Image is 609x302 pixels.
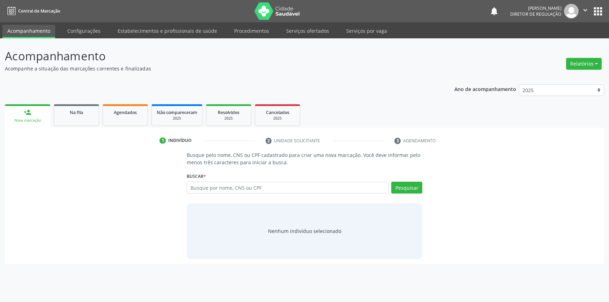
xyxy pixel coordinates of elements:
button:  [579,4,592,18]
div: 2025 [157,116,197,121]
p: Ano de acompanhamento [454,84,516,93]
span: Resolvidos [218,110,239,115]
img: img [564,4,579,18]
button: Relatórios [566,58,602,70]
div: 1 [159,137,166,144]
button: Pesquisar [391,182,422,194]
a: Procedimentos [229,25,274,37]
span: Cancelados [266,110,289,115]
button: apps [592,5,604,17]
a: Acompanhamento [2,25,55,38]
i:  [581,6,589,14]
div: Nenhum indivíduo selecionado [268,227,341,235]
a: Serviços ofertados [281,25,334,37]
label: Buscar [187,171,206,182]
div: 2025 [260,116,295,121]
div: [PERSON_NAME] [510,5,562,11]
div: 2025 [211,116,246,121]
p: Busque pelo nome, CNS ou CPF cadastrado para criar uma nova marcação. Você deve informar pelo men... [187,151,423,166]
div: Nova marcação [10,118,45,123]
span: Não compareceram [157,110,197,115]
a: Estabelecimentos e profissionais de saúde [113,25,222,37]
input: Busque por nome, CNS ou CPF [187,182,389,194]
p: Acompanhe a situação das marcações correntes e finalizadas [5,65,424,72]
span: Central de Marcação [18,8,60,14]
a: Configurações [62,25,105,37]
div: person_add [24,108,31,116]
span: Na fila [70,110,83,115]
button: notifications [489,6,499,16]
p: Acompanhamento [5,47,424,65]
a: Serviços por vaga [341,25,392,37]
span: Diretor de regulação [510,11,562,17]
div: Indivíduo [168,137,192,144]
a: Central de Marcação [5,5,60,17]
span: Agendados [114,110,137,115]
